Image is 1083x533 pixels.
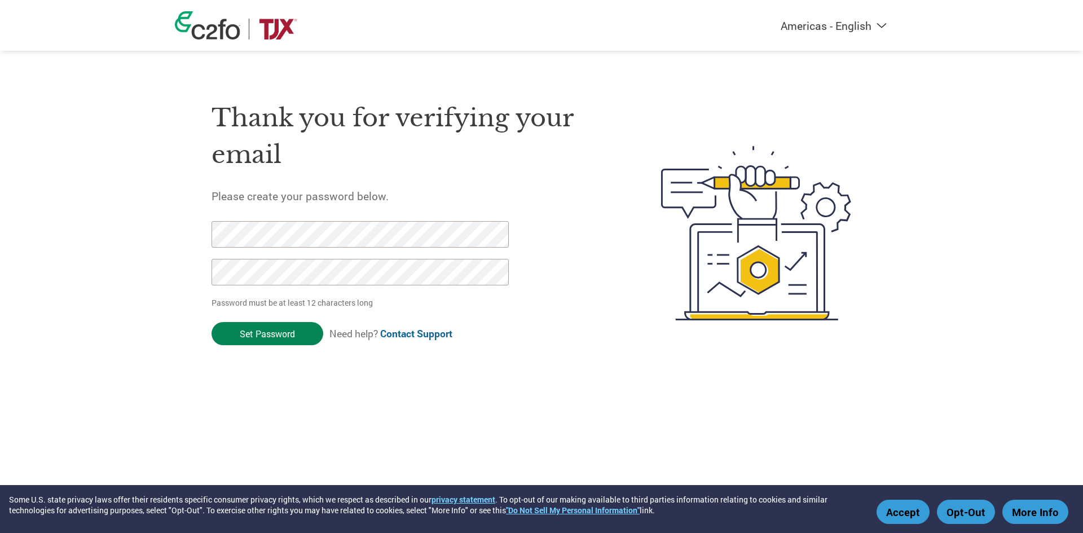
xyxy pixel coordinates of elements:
[506,505,640,516] a: "Do Not Sell My Personal Information"
[1002,500,1068,524] button: More Info
[258,19,298,39] img: TJX
[432,494,495,505] a: privacy statement
[212,100,607,173] h1: Thank you for verifying your email
[380,327,452,340] a: Contact Support
[212,322,323,345] input: Set Password
[641,84,872,383] img: create-password
[937,500,995,524] button: Opt-Out
[9,494,871,516] div: Some U.S. state privacy laws offer their residents specific consumer privacy rights, which we res...
[877,500,930,524] button: Accept
[212,189,607,203] h5: Please create your password below.
[212,297,513,309] p: Password must be at least 12 characters long
[175,11,240,39] img: c2fo logo
[329,327,452,340] span: Need help?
